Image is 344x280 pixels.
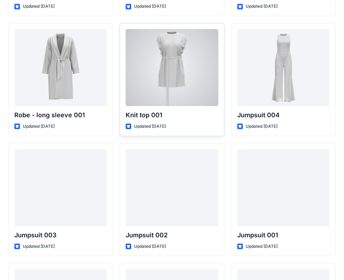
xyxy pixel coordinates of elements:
[14,230,107,240] p: Jumpsuit 003
[14,110,107,120] p: Robe - long sleeve 001
[134,243,166,250] p: Updated [DATE]
[23,3,55,10] p: Updated [DATE]
[126,110,218,120] p: Knit top 001
[126,149,218,226] a: Jumpsuit 002
[246,243,278,250] p: Updated [DATE]
[237,29,330,106] a: Jumpsuit 004
[23,123,55,130] p: Updated [DATE]
[126,230,218,240] p: Jumpsuit 002
[134,123,166,130] p: Updated [DATE]
[126,29,218,106] a: Knit top 001
[246,123,278,130] p: Updated [DATE]
[237,230,330,240] p: Jumpsuit 001
[237,149,330,226] a: Jumpsuit 001
[134,3,166,10] p: Updated [DATE]
[14,29,107,106] a: Robe - long sleeve 001
[237,110,330,120] p: Jumpsuit 004
[23,243,55,250] p: Updated [DATE]
[14,149,107,226] a: Jumpsuit 003
[246,3,278,10] p: Updated [DATE]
